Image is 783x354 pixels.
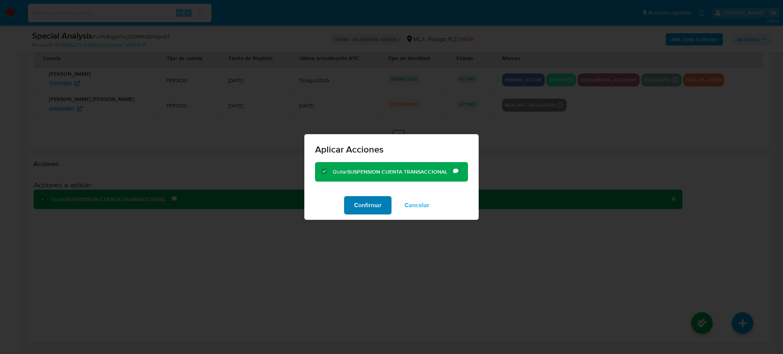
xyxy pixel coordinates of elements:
div: Quitar [333,168,453,176]
button: Cancelar [395,196,439,214]
span: Aplicar Acciones [315,145,468,154]
span: Cancelar [404,197,429,214]
span: Confirmar [354,197,382,214]
b: SUSPENSION CUENTA TRANSACCIONAL [347,168,447,175]
button: Confirmar [344,196,391,214]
